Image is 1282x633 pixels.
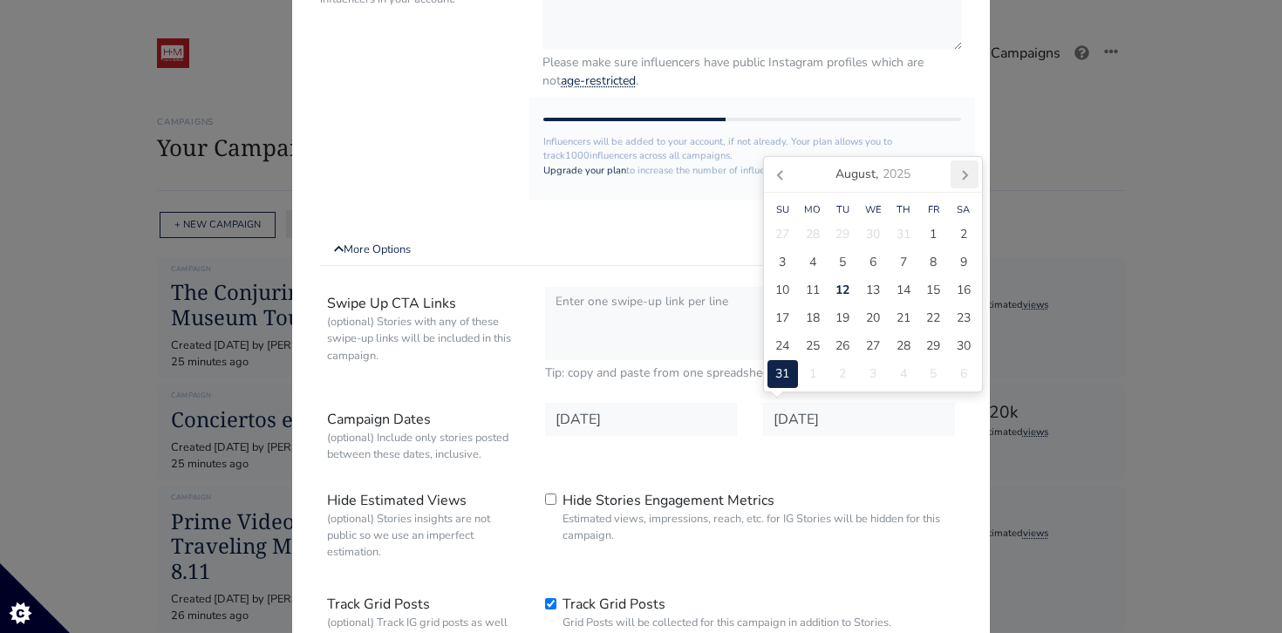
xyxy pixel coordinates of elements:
[563,490,955,544] label: Hide Stories Engagement Metrics
[960,253,967,271] span: 9
[930,225,937,243] span: 1
[327,511,519,562] small: (optional) Stories insights are not public so we use an imperfect estimation.
[948,203,979,218] div: Sa
[545,598,556,609] input: Track Grid PostsGrid Posts will be collected for this campaign in addition to Stories.
[545,403,737,436] input: Date in YYYY-MM-DD format
[918,203,949,218] div: Fr
[897,225,910,243] span: 31
[835,337,849,355] span: 26
[806,225,820,243] span: 28
[563,615,891,631] small: Grid Posts will be collected for this campaign in addition to Stories.
[869,364,876,383] span: 3
[957,309,971,327] span: 23
[775,309,789,327] span: 17
[897,309,910,327] span: 21
[869,253,876,271] span: 6
[779,253,786,271] span: 3
[775,281,789,299] span: 10
[314,484,532,568] label: Hide Estimated Views
[883,165,910,183] i: 2025
[545,364,955,382] small: Tip: copy and paste from one spreadsheet column.
[900,253,907,271] span: 7
[926,281,940,299] span: 15
[828,203,858,218] div: Tu
[866,309,880,327] span: 20
[806,337,820,355] span: 25
[775,225,789,243] span: 27
[926,309,940,327] span: 22
[320,235,962,266] a: More Options
[542,53,962,90] small: Please make sure influencers have public Instagram profiles which are not .
[897,281,910,299] span: 14
[866,225,880,243] span: 30
[839,364,846,383] span: 2
[543,164,961,179] p: to increase the number of influencers you can track.
[866,281,880,299] span: 13
[835,225,849,243] span: 29
[858,203,889,218] div: We
[809,364,816,383] span: 1
[866,337,880,355] span: 27
[897,337,910,355] span: 28
[529,97,975,200] div: Influencers will be added to your account, if not already. Your plan allows you to track influenc...
[829,160,917,188] div: August,
[888,203,918,218] div: Th
[806,309,820,327] span: 18
[957,281,971,299] span: 16
[926,337,940,355] span: 29
[767,203,798,218] div: Su
[775,364,789,383] span: 31
[809,253,816,271] span: 4
[327,430,519,463] small: (optional) Include only stories posted between these dates, inclusive.
[960,364,967,383] span: 6
[763,403,955,436] input: Date in YYYY-MM-DD format
[314,403,532,469] label: Campaign Dates
[543,164,626,177] a: Upgrade your plan
[957,337,971,355] span: 30
[806,281,820,299] span: 11
[839,253,846,271] span: 5
[835,309,849,327] span: 19
[798,203,829,218] div: Mo
[835,281,849,299] span: 12
[314,287,532,382] label: Swipe Up CTA Links
[545,493,556,505] input: Hide Stories Engagement MetricsEstimated views, impressions, reach, etc. for IG Stories will be h...
[960,225,967,243] span: 2
[930,364,937,383] span: 5
[900,364,907,383] span: 4
[561,72,636,89] a: age-restricted
[775,337,789,355] span: 24
[563,511,955,544] small: Estimated views, impressions, reach, etc. for IG Stories will be hidden for this campaign.
[327,314,519,364] small: (optional) Stories with any of these swipe-up links will be included in this campaign.
[563,594,891,631] label: Track Grid Posts
[930,253,937,271] span: 8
